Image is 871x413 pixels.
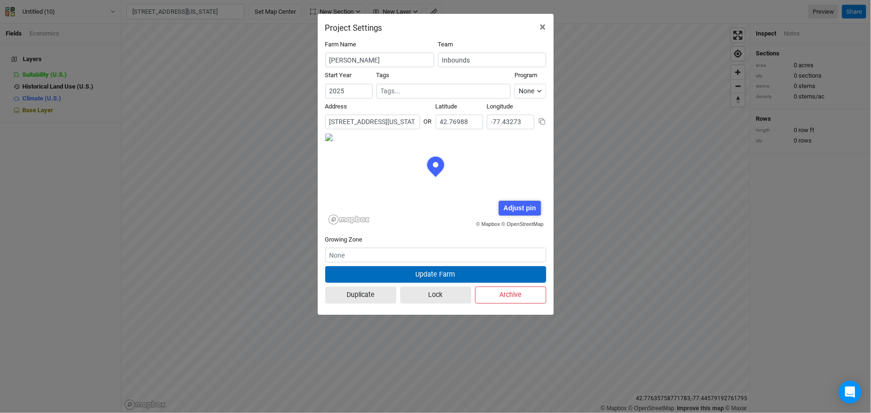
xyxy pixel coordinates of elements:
label: Team [438,40,453,49]
a: Mapbox logo [328,214,370,225]
div: None [519,86,534,96]
label: Longitude [487,102,513,111]
div: Open Intercom Messenger [839,381,862,404]
label: Address [325,102,348,111]
input: Latitude [436,115,483,129]
button: Copy [538,117,546,126]
label: Start Year [325,71,352,80]
button: Duplicate [325,287,396,303]
div: Adjust pin [499,201,541,215]
input: Address (123 James St...) [325,115,420,129]
button: Update Farm [325,266,546,283]
input: Start Year [325,84,373,99]
input: Tags... [381,86,507,96]
h2: Project Settings [325,23,383,33]
label: Tags [376,71,390,80]
div: OR [424,110,432,126]
input: Inbounds [438,53,546,67]
input: Longitude [487,115,534,129]
label: Farm Name [325,40,357,49]
a: © OpenStreetMap [502,221,544,227]
a: © Mapbox [476,221,500,227]
label: Program [514,71,537,80]
button: Lock [400,287,471,303]
button: Archive [475,287,546,303]
input: None [325,248,546,262]
label: Growing Zone [325,235,363,244]
span: × [540,20,546,34]
button: Close [532,14,554,40]
label: Latitude [436,102,458,111]
input: Project/Farm Name [325,53,434,67]
button: None [514,84,546,99]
